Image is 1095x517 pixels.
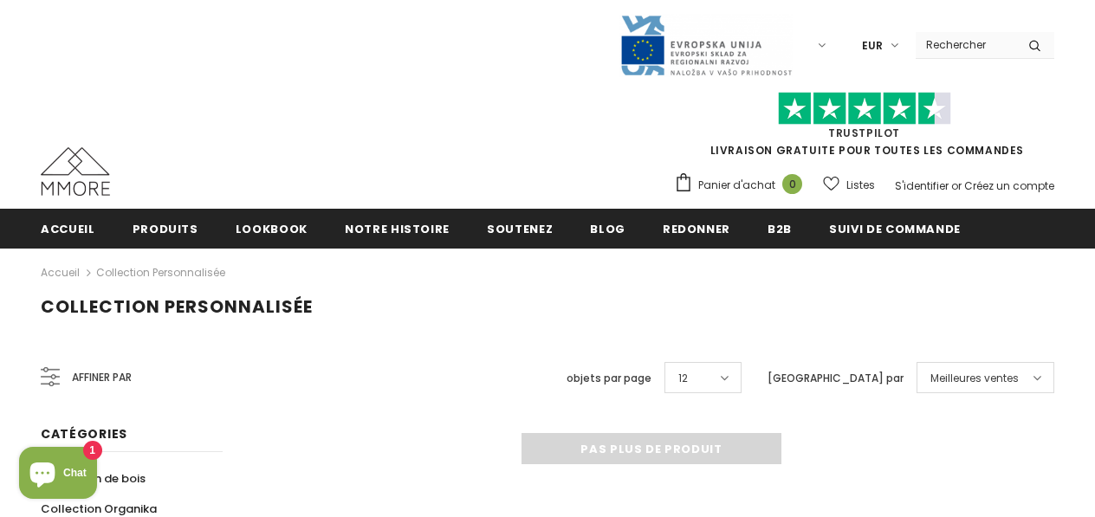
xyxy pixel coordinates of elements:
label: [GEOGRAPHIC_DATA] par [768,370,904,387]
a: B2B [768,209,792,248]
span: Blog [590,221,625,237]
span: Suivi de commande [829,221,961,237]
label: objets par page [567,370,651,387]
span: Affiner par [72,368,132,387]
span: Notre histoire [345,221,450,237]
a: Produits [133,209,198,248]
span: 12 [678,370,688,387]
a: Listes [823,170,875,200]
span: Produits [133,221,198,237]
a: Redonner [663,209,730,248]
a: Accueil [41,262,80,283]
a: TrustPilot [828,126,900,140]
span: Redonner [663,221,730,237]
span: Listes [846,177,875,194]
a: Notre histoire [345,209,450,248]
a: S'identifier [895,178,949,193]
a: Accueil [41,209,95,248]
img: Cas MMORE [41,147,110,196]
span: B2B [768,221,792,237]
span: Meilleures ventes [930,370,1019,387]
a: Panier d'achat 0 [674,172,811,198]
a: Lookbook [236,209,308,248]
span: Accueil [41,221,95,237]
a: soutenez [487,209,553,248]
span: Catégories [41,425,127,443]
span: Panier d'achat [698,177,775,194]
a: Blog [590,209,625,248]
img: Faites confiance aux étoiles pilotes [778,92,951,126]
span: Collection personnalisée [41,294,313,319]
a: Javni Razpis [619,37,793,52]
inbox-online-store-chat: Shopify online store chat [14,447,102,503]
span: LIVRAISON GRATUITE POUR TOUTES LES COMMANDES [674,100,1054,158]
span: Lookbook [236,221,308,237]
span: soutenez [487,221,553,237]
span: EUR [862,37,883,55]
input: Search Site [916,32,1015,57]
a: Collection personnalisée [96,265,225,280]
a: Suivi de commande [829,209,961,248]
img: Javni Razpis [619,14,793,77]
span: Collection Organika [41,501,157,517]
span: 0 [782,174,802,194]
a: Créez un compte [964,178,1054,193]
span: or [951,178,962,193]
